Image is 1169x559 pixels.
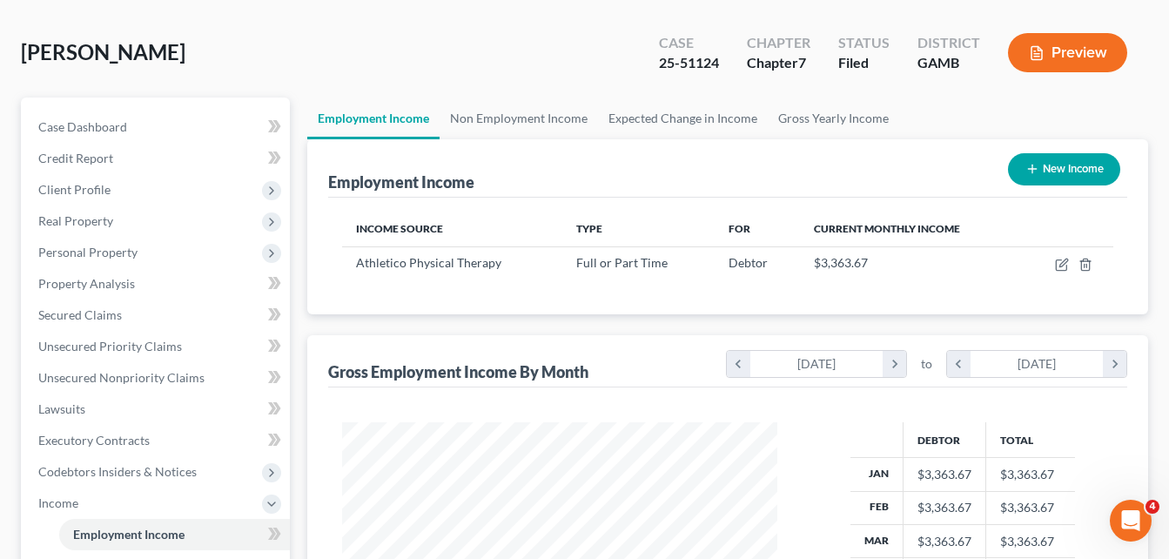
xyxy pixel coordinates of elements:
span: Secured Claims [38,307,122,322]
a: Expected Change in Income [598,98,768,139]
span: [PERSON_NAME] [21,39,185,64]
span: Employment Income [73,527,185,542]
a: Unsecured Priority Claims [24,331,290,362]
span: Unsecured Nonpriority Claims [38,370,205,385]
div: Chapter [747,33,810,53]
span: Type [576,222,602,235]
a: Employment Income [59,519,290,550]
span: Unsecured Priority Claims [38,339,182,354]
th: Mar [850,524,904,557]
span: to [921,355,932,373]
span: Athletico Physical Therapy [356,255,501,270]
span: Real Property [38,213,113,228]
span: Credit Report [38,151,113,165]
span: 7 [798,54,806,71]
span: Income [38,495,78,510]
a: Employment Income [307,98,440,139]
div: [DATE] [750,351,883,377]
span: Debtor [729,255,768,270]
i: chevron_right [1103,351,1126,377]
a: Non Employment Income [440,98,598,139]
span: Property Analysis [38,276,135,291]
div: District [917,33,980,53]
a: Credit Report [24,143,290,174]
div: Filed [838,53,890,73]
span: Executory Contracts [38,433,150,448]
a: Unsecured Nonpriority Claims [24,362,290,394]
i: chevron_left [947,351,971,377]
span: Full or Part Time [576,255,668,270]
div: Case [659,33,719,53]
td: $3,363.67 [986,524,1075,557]
div: 25-51124 [659,53,719,73]
td: $3,363.67 [986,491,1075,524]
th: Jan [850,458,904,491]
a: Gross Yearly Income [768,98,899,139]
span: Codebtors Insiders & Notices [38,464,197,479]
div: Employment Income [328,172,474,192]
div: [DATE] [971,351,1104,377]
button: Preview [1008,33,1127,72]
span: Personal Property [38,245,138,259]
th: Feb [850,491,904,524]
span: For [729,222,750,235]
span: $3,363.67 [814,255,868,270]
div: GAMB [917,53,980,73]
a: Case Dashboard [24,111,290,143]
span: Income Source [356,222,443,235]
i: chevron_left [727,351,750,377]
span: 4 [1145,500,1159,514]
span: Current Monthly Income [814,222,960,235]
a: Property Analysis [24,268,290,300]
a: Secured Claims [24,300,290,331]
span: Case Dashboard [38,119,127,134]
div: Gross Employment Income By Month [328,361,588,382]
th: Debtor [904,422,986,457]
div: Status [838,33,890,53]
button: New Income [1008,153,1120,185]
th: Total [986,422,1075,457]
span: Client Profile [38,182,111,197]
iframe: Intercom live chat [1110,500,1152,542]
span: Lawsuits [38,401,85,416]
a: Executory Contracts [24,425,290,456]
div: $3,363.67 [917,466,971,483]
i: chevron_right [883,351,906,377]
a: Lawsuits [24,394,290,425]
div: $3,363.67 [917,533,971,550]
div: $3,363.67 [917,499,971,516]
div: Chapter [747,53,810,73]
td: $3,363.67 [986,458,1075,491]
